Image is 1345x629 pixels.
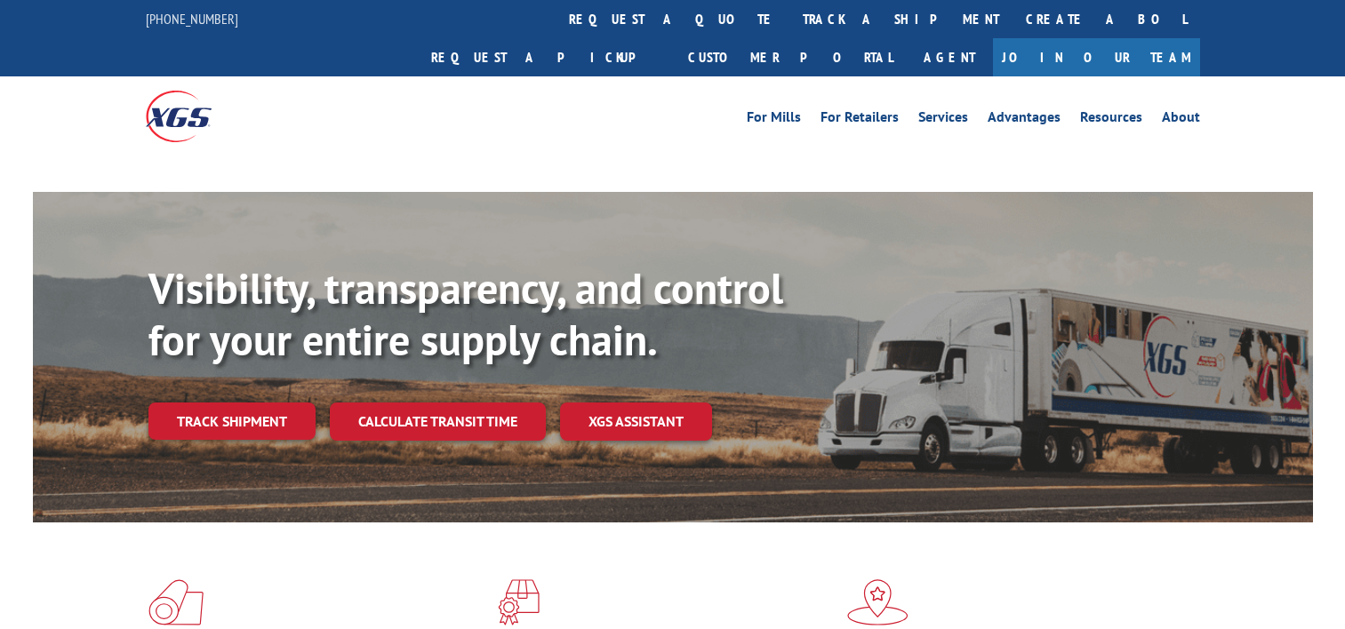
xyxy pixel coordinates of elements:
[498,579,540,625] img: xgs-icon-focused-on-flooring-red
[906,38,993,76] a: Agent
[1162,110,1200,130] a: About
[146,10,238,28] a: [PHONE_NUMBER]
[747,110,801,130] a: For Mills
[418,38,675,76] a: Request a pickup
[821,110,899,130] a: For Retailers
[847,579,909,625] img: xgs-icon-flagship-distribution-model-red
[560,402,712,441] a: XGS ASSISTANT
[918,110,968,130] a: Services
[988,110,1061,130] a: Advantages
[148,260,783,367] b: Visibility, transparency, and control for your entire supply chain.
[148,579,204,625] img: xgs-icon-total-supply-chain-intelligence-red
[148,402,316,440] a: Track shipment
[675,38,906,76] a: Customer Portal
[1080,110,1142,130] a: Resources
[330,402,546,441] a: Calculate transit time
[993,38,1200,76] a: Join Our Team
